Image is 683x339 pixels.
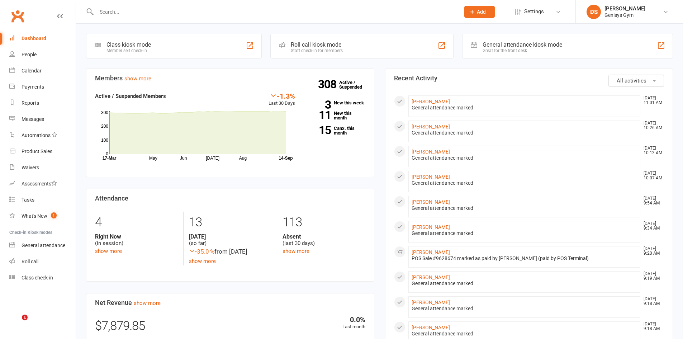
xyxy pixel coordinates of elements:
div: POS Sale #9628674 marked as paid by [PERSON_NAME] (paid by POS Terminal) [412,255,637,262]
div: Last month [342,316,365,331]
div: Last 30 Days [269,92,295,107]
a: [PERSON_NAME] [412,99,450,104]
div: from [DATE] [189,247,271,256]
a: Assessments [9,176,76,192]
a: Waivers [9,160,76,176]
a: Automations [9,127,76,143]
a: 11New this month [306,111,365,120]
a: Calendar [9,63,76,79]
a: show more [124,75,151,82]
div: Assessments [22,181,57,187]
time: [DATE] 9:18 AM [640,322,664,331]
input: Search... [94,7,455,17]
time: [DATE] 10:13 AM [640,146,664,155]
time: [DATE] 10:07 AM [640,171,664,180]
a: People [9,47,76,63]
strong: 308 [318,79,339,90]
div: General attendance marked [412,105,637,111]
span: Settings [524,4,544,20]
time: [DATE] 9:34 AM [640,221,664,231]
div: (last 30 days) [283,233,365,247]
div: Product Sales [22,149,52,154]
div: Waivers [22,165,39,170]
div: -1.3% [269,92,295,100]
a: show more [95,248,122,254]
a: [PERSON_NAME] [412,249,450,255]
a: What's New1 [9,208,76,224]
div: People [22,52,37,57]
a: 15Canx. this month [306,126,365,135]
div: General attendance marked [412,306,637,312]
div: General attendance marked [412,155,637,161]
div: Reports [22,100,39,106]
a: [PERSON_NAME] [412,274,450,280]
div: (so far) [189,233,271,247]
a: Payments [9,79,76,95]
div: General attendance marked [412,230,637,236]
span: Add [477,9,486,15]
a: [PERSON_NAME] [412,124,450,130]
div: Payments [22,84,44,90]
div: (in session) [95,233,178,247]
time: [DATE] 9:54 AM [640,196,664,206]
a: Clubworx [9,7,27,25]
a: Class kiosk mode [9,270,76,286]
div: Great for the front desk [483,48,562,53]
h3: Recent Activity [394,75,664,82]
div: Class check-in [22,275,53,281]
div: 113 [283,212,365,233]
time: [DATE] 9:20 AM [640,246,664,256]
span: 1 [22,315,28,320]
a: show more [189,258,216,264]
a: Tasks [9,192,76,208]
a: show more [283,248,309,254]
div: Class kiosk mode [106,41,151,48]
time: [DATE] 11:01 AM [640,96,664,105]
time: [DATE] 10:26 AM [640,121,664,130]
div: Dashboard [22,36,46,41]
div: Automations [22,132,51,138]
span: -35.0 % [189,248,214,255]
time: [DATE] 9:19 AM [640,272,664,281]
div: Roll call kiosk mode [291,41,343,48]
strong: Right Now [95,233,178,240]
strong: Active / Suspended Members [95,93,166,99]
a: [PERSON_NAME] [412,149,450,155]
a: Messages [9,111,76,127]
a: General attendance kiosk mode [9,237,76,254]
div: General attendance marked [412,180,637,186]
div: General attendance marked [412,205,637,211]
div: 13 [189,212,271,233]
strong: 11 [306,110,331,121]
button: Add [464,6,495,18]
a: Roll call [9,254,76,270]
span: 1 [51,212,57,218]
time: [DATE] 9:18 AM [640,297,664,306]
div: Tasks [22,197,34,203]
a: Product Sales [9,143,76,160]
strong: [DATE] [189,233,271,240]
strong: Absent [283,233,365,240]
div: General attendance marked [412,130,637,136]
div: 0.0% [342,316,365,323]
div: Roll call [22,259,38,264]
div: General attendance [22,243,65,248]
a: 3New this week [306,100,365,105]
strong: 15 [306,125,331,136]
button: All activities [608,75,664,87]
h3: Attendance [95,195,365,202]
div: General attendance marked [412,281,637,287]
div: DS [587,5,601,19]
div: What's New [22,213,47,219]
span: All activities [617,77,646,84]
div: Staff check-in for members [291,48,343,53]
a: [PERSON_NAME] [412,199,450,205]
iframe: Intercom live chat [7,315,24,332]
h3: Members [95,75,365,82]
strong: 3 [306,99,331,110]
a: [PERSON_NAME] [412,224,450,230]
a: [PERSON_NAME] [412,174,450,180]
div: General attendance marked [412,331,637,337]
a: 308Active / Suspended [339,75,371,95]
div: 4 [95,212,178,233]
